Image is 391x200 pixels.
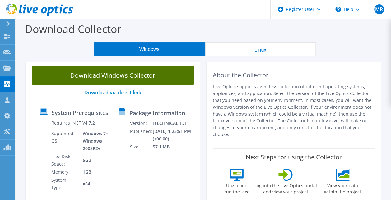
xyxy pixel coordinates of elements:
span: MR [374,4,384,14]
label: System Prerequisites [52,110,108,116]
label: Requires .NET V4.7.2+ [51,120,97,126]
label: Download Collector [25,22,121,36]
button: Windows [94,42,205,56]
label: Unzip and run the .exe [222,181,251,195]
label: View your data within the project [320,181,365,195]
td: Published: [130,127,152,143]
td: Memory: [51,168,78,176]
td: 5GB [78,152,109,168]
svg: \n [335,7,341,12]
p: Live Optics supports agentless collection of different operating systems, appliances, and applica... [213,83,375,138]
td: 57.1 MB [152,143,198,151]
td: Supported OS: [51,130,78,152]
label: Log into the Live Optics portal and view your project [254,181,317,195]
td: Windows 7+ Windows 2008R2+ [78,130,109,152]
td: [DATE] 1:23:51 PM (+00:00) [152,127,198,143]
label: Package Information [129,110,185,116]
td: System Type: [51,176,78,192]
td: Free Disk Space: [51,152,78,168]
button: Linux [205,42,316,56]
td: [TECHNICAL_ID] [152,119,198,127]
a: Download Windows Collector [32,66,194,85]
td: 1GB [78,168,109,176]
td: x64 [78,176,109,192]
td: Size: [130,143,152,151]
a: Download via direct link [84,89,141,96]
h2: About the Collector [213,71,375,79]
label: Next Steps for using the Collector [246,153,342,161]
td: Version: [130,119,152,127]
